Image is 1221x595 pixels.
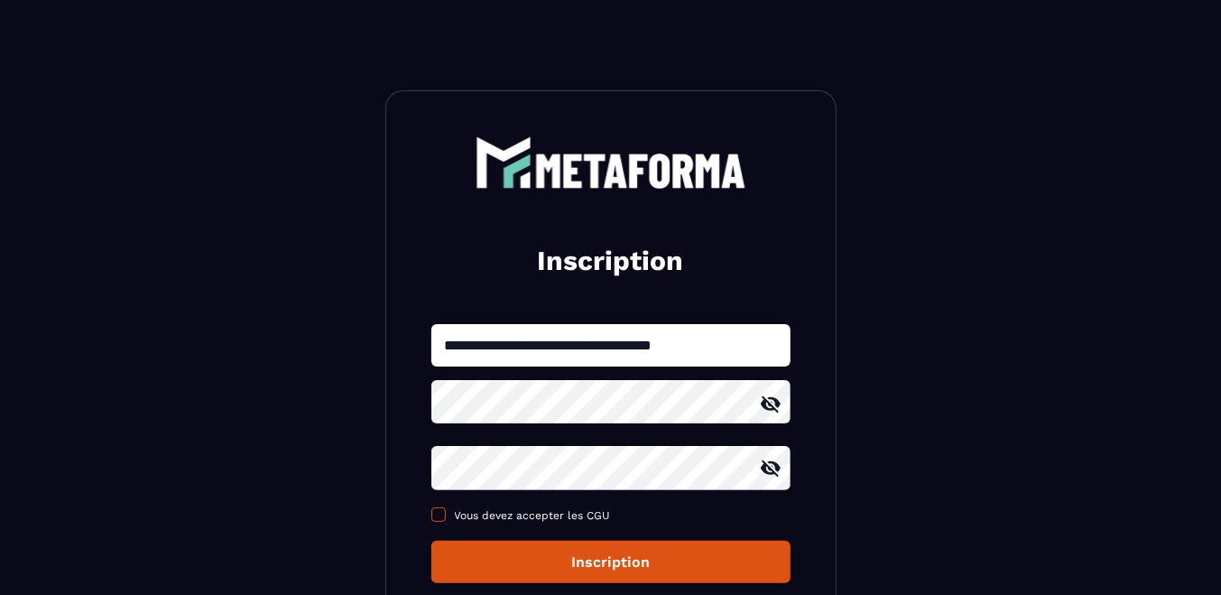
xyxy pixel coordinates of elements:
[455,509,611,522] span: Vous devez accepter les CGU
[431,541,791,583] button: Inscription
[476,136,746,189] img: logo
[446,553,776,571] div: Inscription
[453,243,769,279] h2: Inscription
[431,136,791,189] a: logo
